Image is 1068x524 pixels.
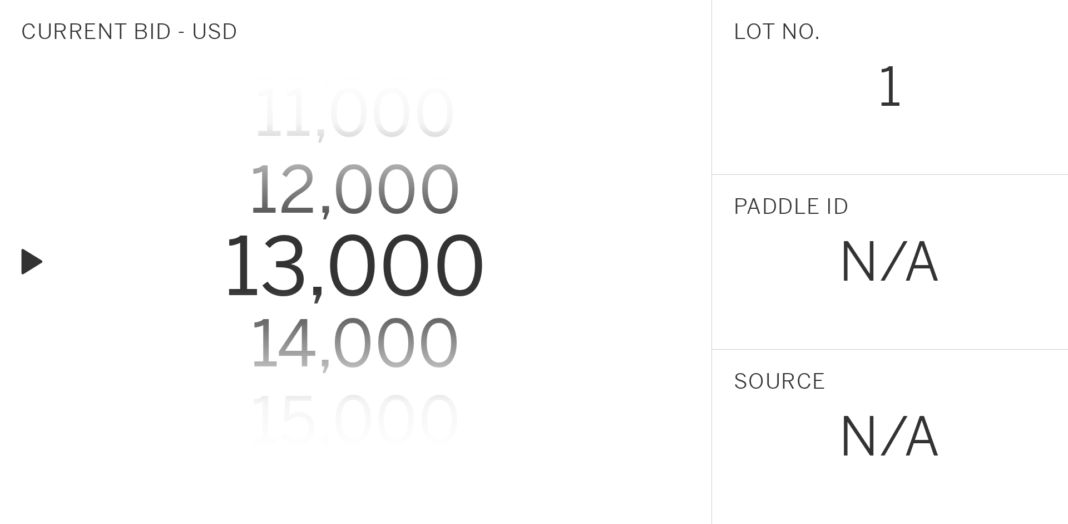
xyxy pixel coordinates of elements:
div: LOT NO. [734,21,821,42]
div: SOURCE [734,371,826,392]
div: N/A [839,410,941,464]
div: PADDLE ID [734,196,849,217]
div: 1 [878,61,902,114]
div: Current Bid - USD [21,21,238,42]
div: N/A [839,236,941,289]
